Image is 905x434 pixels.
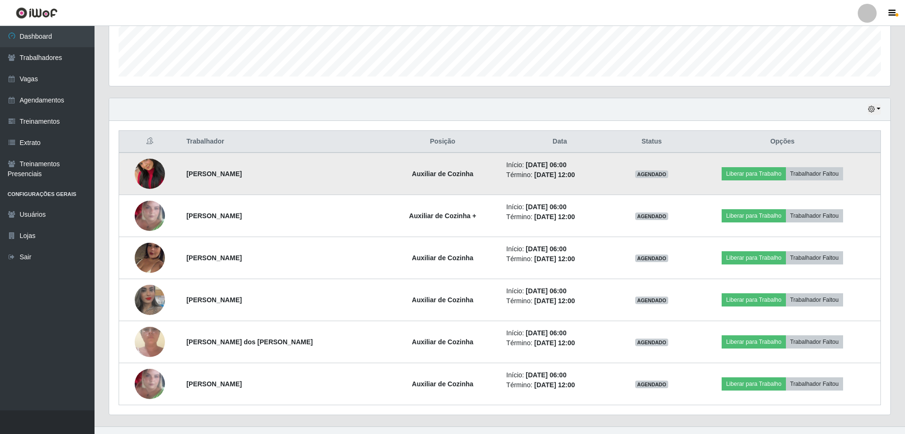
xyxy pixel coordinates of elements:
time: [DATE] 12:00 [534,255,575,263]
strong: [PERSON_NAME] [186,380,241,388]
strong: [PERSON_NAME] [186,212,241,220]
li: Início: [506,244,613,254]
strong: Auxiliar de Cozinha [412,170,474,178]
li: Término: [506,380,613,390]
span: AGENDADO [635,381,668,388]
img: CoreUI Logo [16,7,58,19]
li: Início: [506,202,613,212]
th: Opções [684,131,880,153]
img: 1740613482335.jpeg [135,308,165,375]
span: AGENDADO [635,213,668,220]
img: 1735344117516.jpeg [135,231,165,285]
button: Trabalhador Faltou [786,167,843,180]
img: 1653531676872.jpeg [135,273,165,327]
th: Posição [385,131,501,153]
button: Liberar para Trabalho [722,335,785,349]
time: [DATE] 06:00 [526,245,567,253]
img: 1748375612608.jpeg [135,147,165,201]
time: [DATE] 12:00 [534,297,575,305]
img: 1748981106341.jpeg [135,357,165,411]
time: [DATE] 12:00 [534,171,575,179]
strong: [PERSON_NAME] [186,170,241,178]
strong: Auxiliar de Cozinha [412,380,474,388]
th: Trabalhador [181,131,384,153]
time: [DATE] 06:00 [526,203,567,211]
li: Início: [506,328,613,338]
button: Trabalhador Faltou [786,251,843,264]
li: Término: [506,212,613,222]
li: Início: [506,370,613,380]
strong: [PERSON_NAME] dos [PERSON_NAME] [186,338,313,346]
li: Término: [506,254,613,264]
th: Status [619,131,685,153]
button: Liberar para Trabalho [722,167,785,180]
img: 1748981106341.jpeg [135,189,165,243]
button: Trabalhador Faltou [786,293,843,306]
time: [DATE] 06:00 [526,371,567,379]
strong: [PERSON_NAME] [186,254,241,262]
time: [DATE] 06:00 [526,329,567,337]
li: Término: [506,338,613,348]
li: Término: [506,170,613,180]
time: [DATE] 06:00 [526,287,567,295]
span: AGENDADO [635,255,668,262]
button: Liberar para Trabalho [722,209,785,222]
th: Data [500,131,619,153]
li: Início: [506,286,613,296]
li: Início: [506,160,613,170]
time: [DATE] 06:00 [526,161,567,169]
span: AGENDADO [635,170,668,178]
span: AGENDADO [635,339,668,346]
button: Trabalhador Faltou [786,209,843,222]
button: Trabalhador Faltou [786,377,843,391]
strong: Auxiliar de Cozinha [412,296,474,304]
time: [DATE] 12:00 [534,213,575,221]
strong: Auxiliar de Cozinha [412,254,474,262]
button: Liberar para Trabalho [722,251,785,264]
strong: Auxiliar de Cozinha [412,338,474,346]
button: Liberar para Trabalho [722,377,785,391]
li: Término: [506,296,613,306]
span: AGENDADO [635,297,668,304]
time: [DATE] 12:00 [534,339,575,347]
time: [DATE] 12:00 [534,381,575,389]
button: Trabalhador Faltou [786,335,843,349]
button: Liberar para Trabalho [722,293,785,306]
strong: Auxiliar de Cozinha + [409,212,476,220]
strong: [PERSON_NAME] [186,296,241,304]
